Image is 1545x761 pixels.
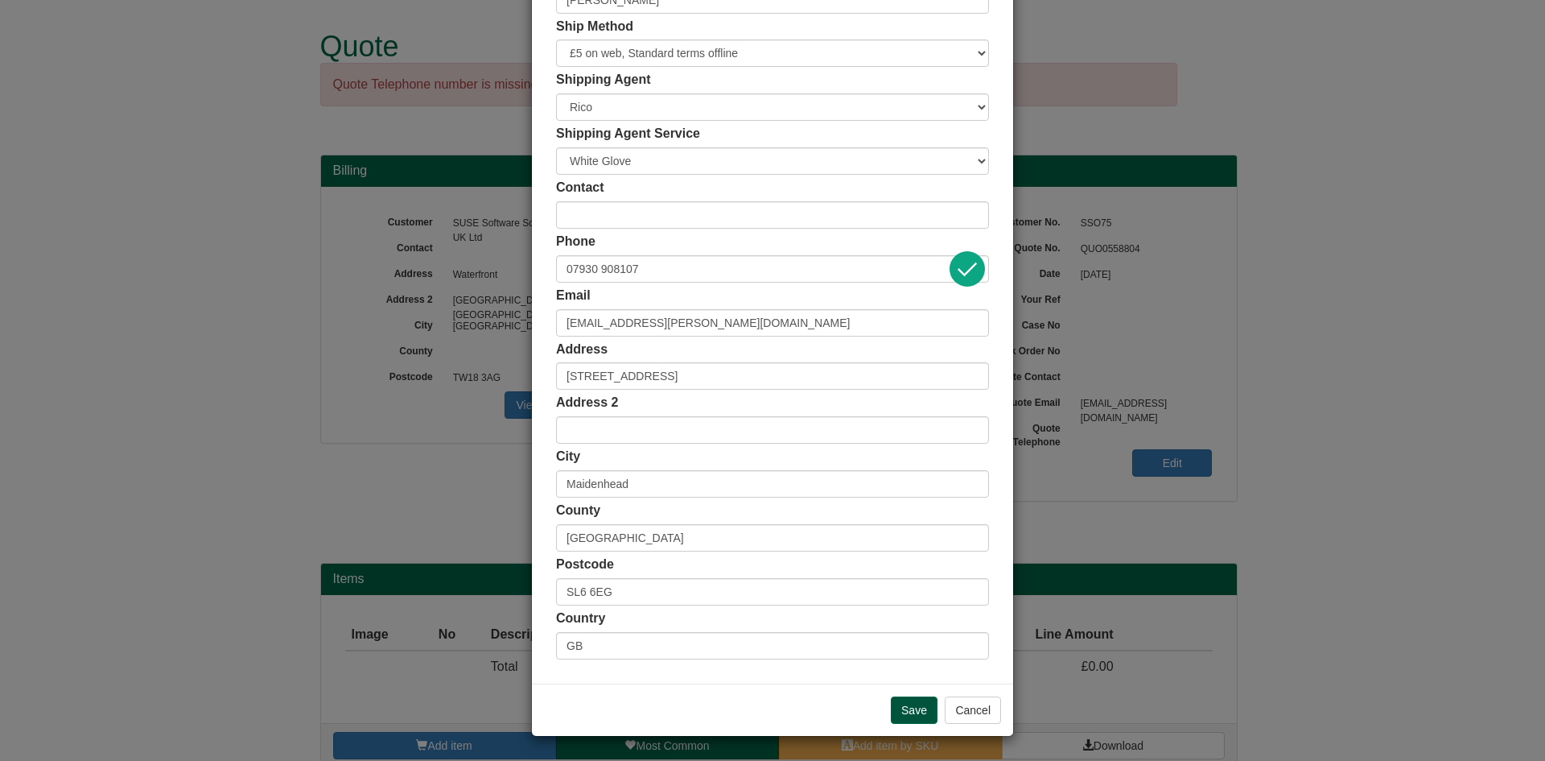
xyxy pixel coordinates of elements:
[945,697,1001,724] button: Cancel
[556,287,591,305] label: Email
[556,255,989,283] input: Mobile Preferred
[891,697,937,724] input: Save
[556,179,604,197] label: Contact
[556,71,651,89] label: Shipping Agent
[556,125,700,143] label: Shipping Agent Service
[556,233,595,251] label: Phone
[556,18,633,36] label: Ship Method
[556,556,614,574] label: Postcode
[556,341,608,359] label: Address
[556,610,605,628] label: Country
[556,394,618,412] label: Address 2
[556,448,580,466] label: City
[556,502,600,520] label: County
